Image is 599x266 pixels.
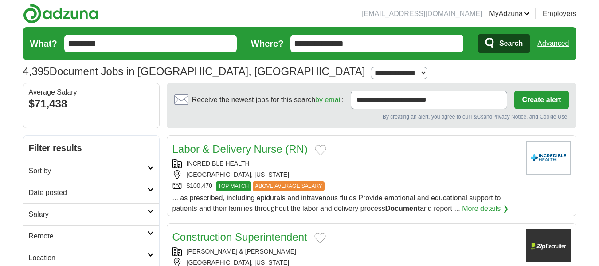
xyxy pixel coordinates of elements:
[172,194,501,212] span: ... as prescribed, including epidurals and intravenous fluids Provide emotional and educational s...
[23,182,159,203] a: Date posted
[526,229,571,262] img: Company logo
[362,8,482,19] li: [EMAIL_ADDRESS][DOMAIN_NAME]
[526,141,571,175] img: Company logo
[23,203,159,225] a: Salary
[253,181,325,191] span: ABOVE AVERAGE SALARY
[478,34,530,53] button: Search
[29,166,147,176] h2: Sort by
[23,4,98,24] img: Adzuna logo
[492,114,526,120] a: Privacy Notice
[29,209,147,220] h2: Salary
[537,35,569,52] a: Advanced
[489,8,530,19] a: MyAdzuna
[29,89,154,96] div: Average Salary
[172,170,519,179] div: [GEOGRAPHIC_DATA], [US_STATE]
[172,181,519,191] div: $100,470
[543,8,576,19] a: Employers
[514,91,568,109] button: Create alert
[23,64,50,79] span: 4,395
[29,231,147,242] h2: Remote
[192,95,344,105] span: Receive the newest jobs for this search :
[462,203,509,214] a: More details ❯
[172,143,308,155] a: Labor & Delivery Nurse (RN)
[315,96,342,103] a: by email
[172,247,519,256] div: [PERSON_NAME] & [PERSON_NAME]
[216,181,251,191] span: TOP MATCH
[251,37,283,50] label: Where?
[23,65,365,77] h1: Document Jobs in [GEOGRAPHIC_DATA], [GEOGRAPHIC_DATA]
[172,159,519,168] div: INCREDIBLE HEALTH
[23,160,159,182] a: Sort by
[499,35,523,52] span: Search
[23,225,159,247] a: Remote
[29,96,154,112] div: $71,438
[23,136,159,160] h2: Filter results
[29,253,147,263] h2: Location
[29,187,147,198] h2: Date posted
[172,231,307,243] a: Construction Superintendent
[315,145,326,155] button: Add to favorite jobs
[385,205,420,212] strong: Document
[314,233,326,243] button: Add to favorite jobs
[30,37,57,50] label: What?
[174,113,569,121] div: By creating an alert, you agree to our and , and Cookie Use.
[470,114,483,120] a: T&Cs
